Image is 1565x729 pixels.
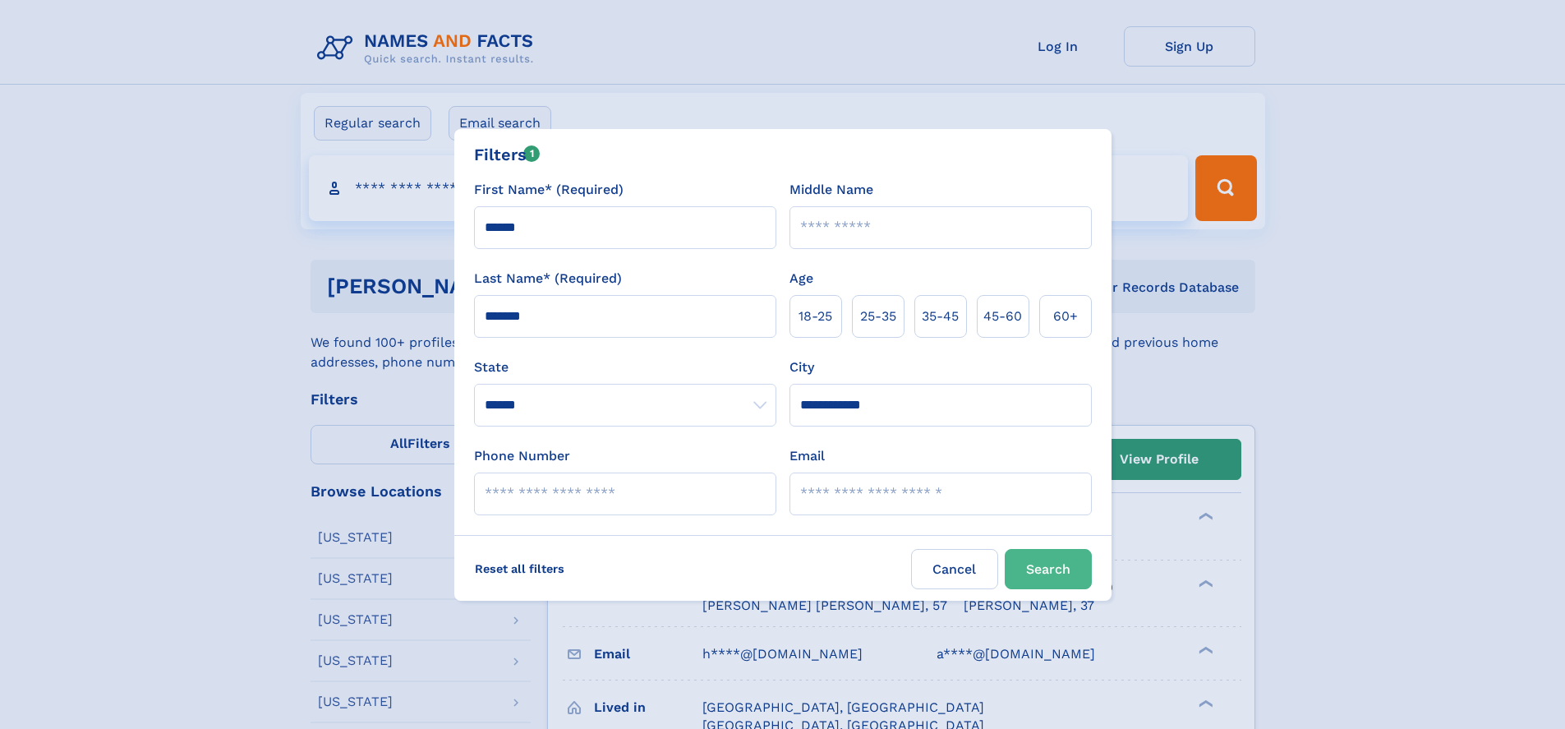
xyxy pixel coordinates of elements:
span: 35‑45 [922,307,959,326]
label: Email [789,446,825,466]
span: 25‑35 [860,307,896,326]
button: Search [1005,549,1092,589]
label: Phone Number [474,446,570,466]
span: 18‑25 [799,307,832,326]
label: Last Name* (Required) [474,269,622,288]
label: Middle Name [789,180,873,200]
label: City [789,358,814,377]
label: Reset all filters [464,549,575,588]
label: State [474,358,776,377]
span: 60+ [1053,307,1078,326]
label: First Name* (Required) [474,180,624,200]
label: Age [789,269,813,288]
div: Filters [474,142,541,167]
span: 45‑60 [983,307,1022,326]
label: Cancel [911,549,998,589]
